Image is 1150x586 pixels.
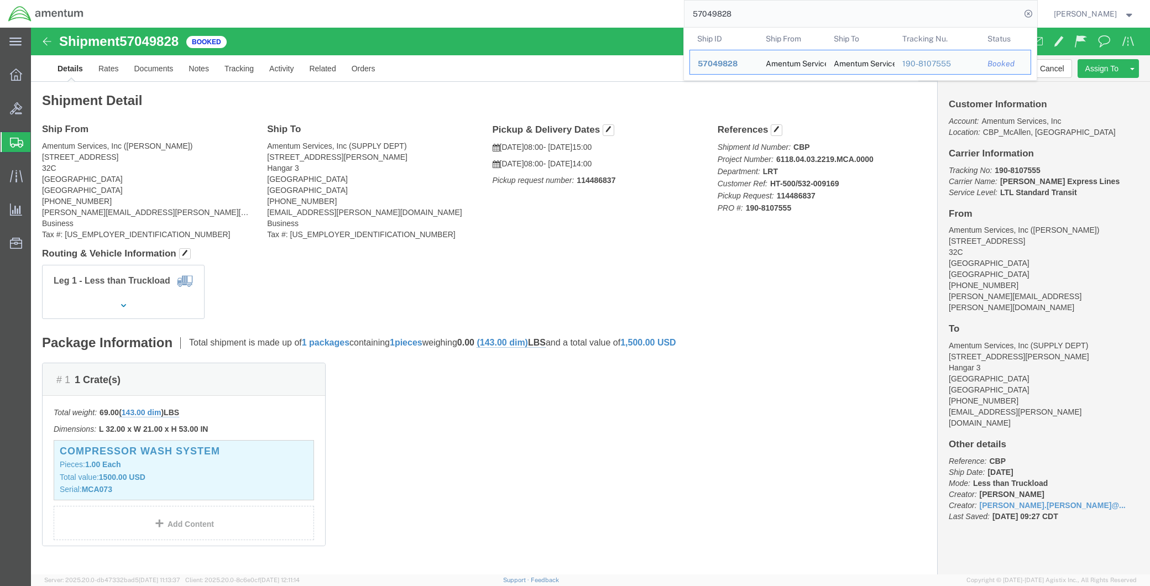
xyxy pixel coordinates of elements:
th: Ship To [826,28,895,50]
a: Support [503,577,531,583]
button: [PERSON_NAME] [1053,7,1135,20]
img: logo [8,6,84,22]
span: [DATE] 11:13:37 [139,577,180,583]
th: Ship ID [689,28,758,50]
span: [DATE] 12:11:14 [260,577,300,583]
th: Status [980,28,1031,50]
span: 57049828 [698,59,738,68]
input: Search for shipment number, reference number [684,1,1021,27]
table: Search Results [689,28,1037,80]
div: Booked [987,58,1023,70]
iframe: FS Legacy Container [31,28,1150,574]
span: Copyright © [DATE]-[DATE] Agistix Inc., All Rights Reserved [966,575,1137,585]
span: Server: 2025.20.0-db47332bad5 [44,577,180,583]
div: 57049828 [698,58,750,70]
div: 190-8107555 [902,58,972,70]
span: Client: 2025.20.0-8c6e0cf [185,577,300,583]
a: Feedback [531,577,559,583]
th: Ship From [757,28,826,50]
div: Amentum Services, Inc [834,50,887,74]
div: Amentum Services, Inc [765,50,818,74]
th: Tracking Nu. [894,28,980,50]
span: Rigoberto Magallan [1054,8,1117,20]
